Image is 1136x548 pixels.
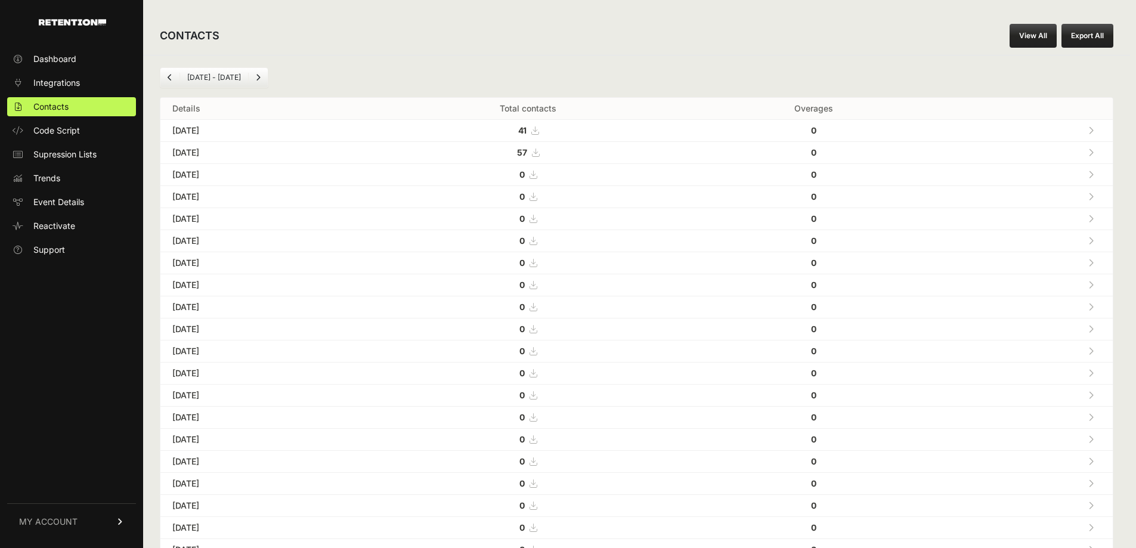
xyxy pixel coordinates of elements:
[7,145,136,164] a: Supression Lists
[519,191,525,202] strong: 0
[811,390,816,400] strong: 0
[33,196,84,208] span: Event Details
[160,208,367,230] td: [DATE]
[33,125,80,137] span: Code Script
[811,456,816,466] strong: 0
[160,142,367,164] td: [DATE]
[160,407,367,429] td: [DATE]
[160,186,367,208] td: [DATE]
[160,230,367,252] td: [DATE]
[160,68,179,87] a: Previous
[7,97,136,116] a: Contacts
[1010,24,1057,48] a: View All
[33,172,60,184] span: Trends
[160,363,367,385] td: [DATE]
[811,500,816,510] strong: 0
[811,434,816,444] strong: 0
[160,340,367,363] td: [DATE]
[518,125,527,135] strong: 41
[160,429,367,451] td: [DATE]
[811,302,816,312] strong: 0
[7,503,136,540] a: MY ACCOUNT
[811,368,816,378] strong: 0
[519,302,525,312] strong: 0
[160,451,367,473] td: [DATE]
[33,148,97,160] span: Supression Lists
[33,77,80,89] span: Integrations
[519,324,525,334] strong: 0
[160,296,367,318] td: [DATE]
[519,434,525,444] strong: 0
[160,473,367,495] td: [DATE]
[811,236,816,246] strong: 0
[519,478,525,488] strong: 0
[33,101,69,113] span: Contacts
[519,236,525,246] strong: 0
[160,252,367,274] td: [DATE]
[519,368,525,378] strong: 0
[160,318,367,340] td: [DATE]
[160,495,367,517] td: [DATE]
[519,169,525,179] strong: 0
[160,274,367,296] td: [DATE]
[811,522,816,532] strong: 0
[517,147,539,157] a: 57
[160,120,367,142] td: [DATE]
[7,240,136,259] a: Support
[811,169,816,179] strong: 0
[519,500,525,510] strong: 0
[519,213,525,224] strong: 0
[517,147,527,157] strong: 57
[811,324,816,334] strong: 0
[811,191,816,202] strong: 0
[519,280,525,290] strong: 0
[7,73,136,92] a: Integrations
[160,98,367,120] th: Details
[33,220,75,232] span: Reactivate
[1061,24,1113,48] button: Export All
[519,456,525,466] strong: 0
[249,68,268,87] a: Next
[160,385,367,407] td: [DATE]
[519,412,525,422] strong: 0
[811,280,816,290] strong: 0
[7,169,136,188] a: Trends
[39,19,106,26] img: Retention.com
[179,73,248,82] li: [DATE] - [DATE]
[33,53,76,65] span: Dashboard
[160,164,367,186] td: [DATE]
[7,193,136,212] a: Event Details
[519,390,525,400] strong: 0
[7,121,136,140] a: Code Script
[811,258,816,268] strong: 0
[811,412,816,422] strong: 0
[33,244,65,256] span: Support
[519,522,525,532] strong: 0
[811,125,816,135] strong: 0
[7,216,136,236] a: Reactivate
[811,213,816,224] strong: 0
[160,517,367,539] td: [DATE]
[811,478,816,488] strong: 0
[518,125,538,135] a: 41
[367,98,689,120] th: Total contacts
[811,346,816,356] strong: 0
[689,98,939,120] th: Overages
[160,27,219,44] h2: CONTACTS
[7,49,136,69] a: Dashboard
[811,147,816,157] strong: 0
[19,516,78,528] span: MY ACCOUNT
[519,258,525,268] strong: 0
[519,346,525,356] strong: 0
